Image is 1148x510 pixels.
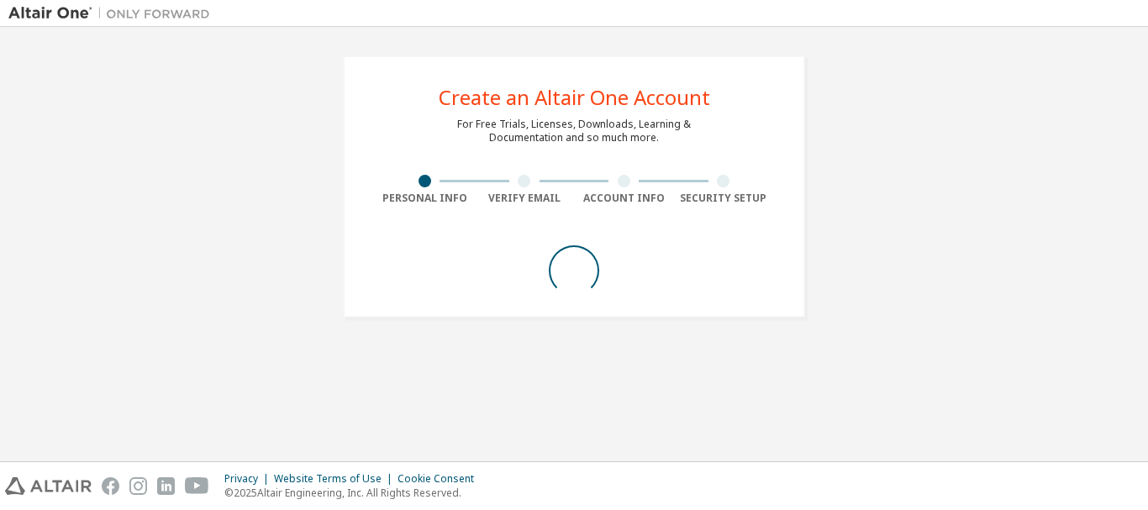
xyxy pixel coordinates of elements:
[224,472,274,486] div: Privacy
[129,477,147,495] img: instagram.svg
[224,486,484,500] p: © 2025 Altair Engineering, Inc. All Rights Reserved.
[102,477,119,495] img: facebook.svg
[274,472,398,486] div: Website Terms of Use
[574,192,674,205] div: Account Info
[157,477,175,495] img: linkedin.svg
[398,472,484,486] div: Cookie Consent
[375,192,475,205] div: Personal Info
[5,477,92,495] img: altair_logo.svg
[674,192,774,205] div: Security Setup
[457,118,691,145] div: For Free Trials, Licenses, Downloads, Learning & Documentation and so much more.
[475,192,575,205] div: Verify Email
[439,87,710,108] div: Create an Altair One Account
[185,477,209,495] img: youtube.svg
[8,5,219,22] img: Altair One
